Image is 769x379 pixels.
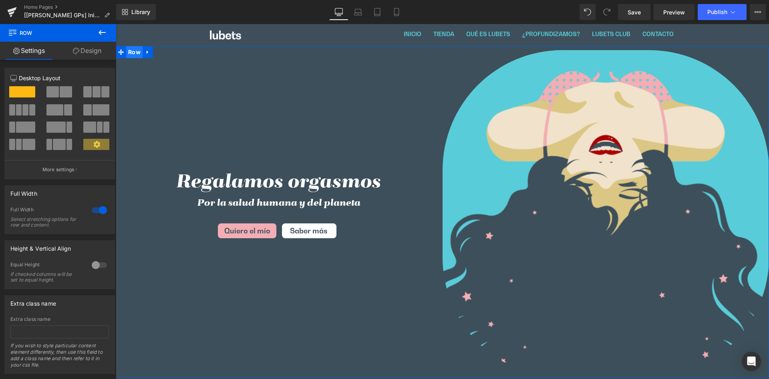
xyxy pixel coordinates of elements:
[58,42,116,60] a: Design
[10,261,84,270] div: Equal Height
[10,217,83,228] div: Select stretching options for row and content.
[42,166,74,173] p: More settings
[10,296,56,307] div: Extra class name
[10,22,27,34] span: Row
[10,74,109,82] p: Desktop Layout
[8,24,88,42] span: Row
[116,24,769,379] iframe: To enrich screen reader interactions, please activate Accessibility in Grammarly extension settings
[24,12,101,18] span: [[PERSON_NAME] GPs] Inicio
[10,343,109,373] div: If you wish to style particular content element differently, then use this field to add a class n...
[742,352,761,371] div: Open Intercom Messenger
[27,22,37,34] a: Expand / Collapse
[10,207,84,215] div: Full Width
[24,4,116,10] a: Home Pages
[368,4,387,20] a: Tablet
[10,316,109,322] div: Extra class name
[10,272,83,283] div: If checked columns will be set to equal height.
[654,4,695,20] a: Preview
[10,186,37,197] div: Full Width
[348,4,368,20] a: Laptop
[10,241,71,252] div: Height & Vertical Align
[707,9,727,15] span: Publish
[329,4,348,20] a: Desktop
[165,199,221,215] a: Saber más
[628,8,641,16] span: Save
[5,160,115,179] button: More settings
[698,4,747,20] button: Publish
[599,4,615,20] button: Redo
[750,4,766,20] button: More
[116,4,156,20] a: New Library
[131,8,150,16] span: Library
[174,203,211,211] span: Saber más
[387,4,406,20] a: Mobile
[580,4,596,20] button: Undo
[663,8,685,16] span: Preview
